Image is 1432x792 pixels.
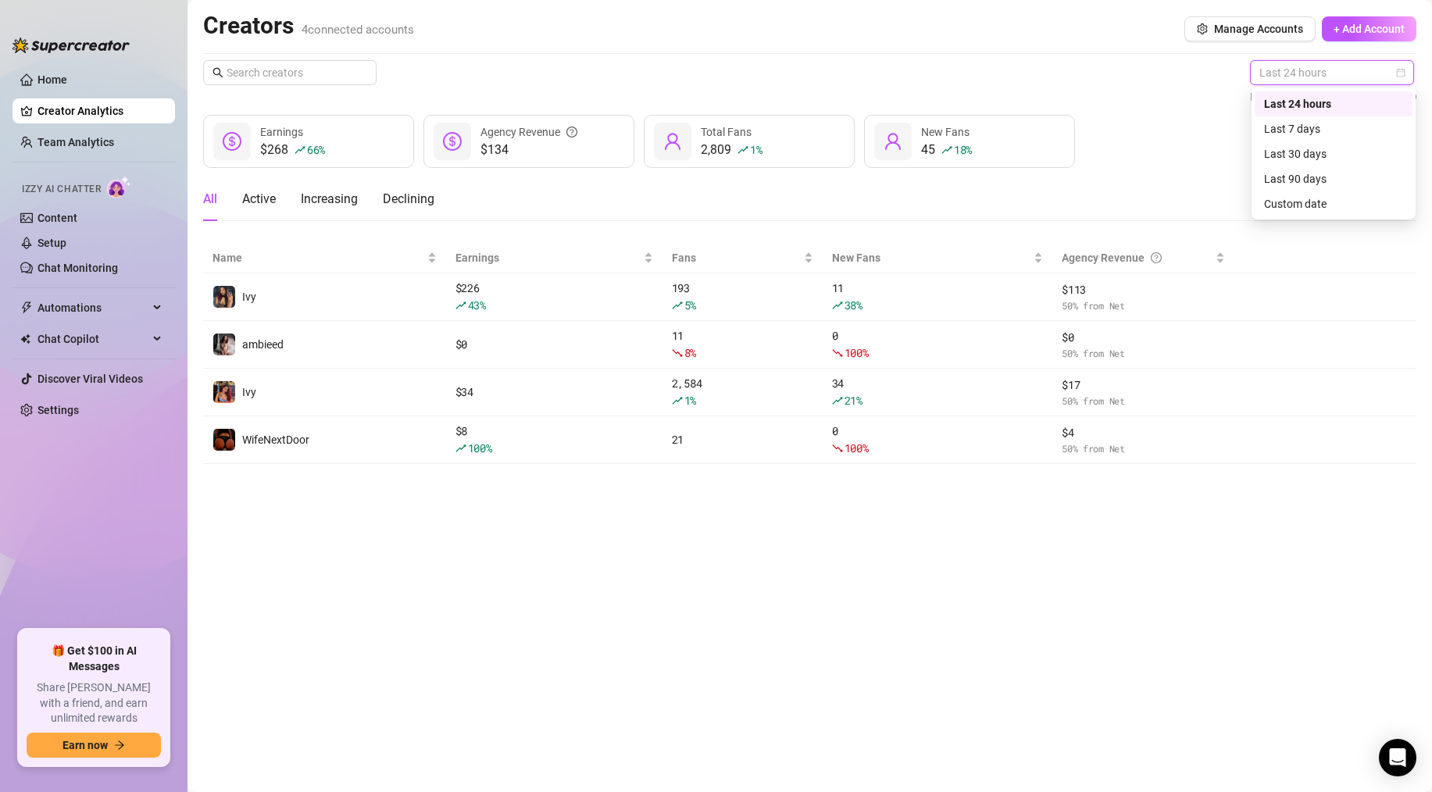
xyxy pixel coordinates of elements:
[1264,145,1403,162] div: Last 30 days
[1255,116,1412,141] div: Last 7 days
[302,23,414,37] span: 4 connected accounts
[566,123,577,141] span: question-circle
[37,404,79,416] a: Settings
[443,132,462,151] span: dollar-circle
[1062,249,1212,266] div: Agency Revenue
[672,249,801,266] span: Fans
[832,327,1043,362] div: 0
[455,300,466,311] span: rise
[27,680,161,726] span: Share [PERSON_NAME] with a friend, and earn unlimited rewards
[242,386,256,398] span: Ivy
[884,132,902,151] span: user
[1197,23,1208,34] span: setting
[1062,346,1225,361] span: 50 % from Net
[701,126,752,138] span: Total Fans
[1214,23,1303,35] span: Manage Accounts
[1062,394,1225,408] span: 50 % from Net
[1062,298,1225,313] span: 50 % from Net
[455,443,466,454] span: rise
[212,67,223,78] span: search
[37,136,114,148] a: Team Analytics
[1259,61,1405,84] span: Last 24 hours
[260,126,303,138] span: Earnings
[37,326,148,351] span: Chat Copilot
[22,182,101,197] span: Izzy AI Chatter
[301,190,358,209] div: Increasing
[213,429,235,451] img: WifeNextDoor
[832,348,843,359] span: fall
[1264,170,1403,187] div: Last 90 days
[37,98,162,123] a: Creator Analytics
[1396,68,1405,77] span: calendar
[213,334,235,355] img: ambieed
[1184,16,1316,41] button: Manage Accounts
[832,443,843,454] span: fall
[672,395,683,406] span: rise
[684,345,696,360] span: 8 %
[672,280,813,314] div: 193
[62,739,108,751] span: Earn now
[1062,281,1225,298] span: $ 113
[455,280,653,314] div: $ 226
[832,423,1043,457] div: 0
[455,336,653,353] div: $ 0
[20,301,33,314] span: thunderbolt
[242,190,276,209] div: Active
[1334,23,1405,35] span: + Add Account
[1250,88,1399,105] span: Data may differ from OnlyFans
[37,295,148,320] span: Automations
[114,740,125,751] span: arrow-right
[832,280,1043,314] div: 11
[27,733,161,758] button: Earn nowarrow-right
[1379,739,1416,776] div: Open Intercom Messenger
[227,64,355,81] input: Search creators
[223,132,241,151] span: dollar-circle
[242,338,284,351] span: ambieed
[27,644,161,674] span: 🎁 Get $100 in AI Messages
[1062,424,1225,441] span: $ 4
[701,141,762,159] div: 2,809
[37,262,118,274] a: Chat Monitoring
[941,144,952,155] span: rise
[1322,16,1416,41] button: + Add Account
[12,37,130,53] img: logo-BBDzfeDw.svg
[845,345,869,360] span: 100 %
[37,237,66,249] a: Setup
[684,298,696,312] span: 5 %
[1264,120,1403,137] div: Last 7 days
[1264,95,1403,112] div: Last 24 hours
[480,141,577,159] span: $134
[832,300,843,311] span: rise
[468,298,486,312] span: 43 %
[1151,249,1162,266] span: question-circle
[37,73,67,86] a: Home
[203,243,446,273] th: Name
[954,142,972,157] span: 18 %
[750,142,762,157] span: 1 %
[212,249,424,266] span: Name
[20,334,30,344] img: Chat Copilot
[832,395,843,406] span: rise
[832,375,1043,409] div: 34
[242,291,256,303] span: Ivy
[845,441,869,455] span: 100 %
[213,381,235,403] img: Ivy
[1062,329,1225,346] span: $ 0
[242,433,309,446] span: WifeNextDoor
[260,141,325,159] div: $268
[921,126,970,138] span: New Fans
[37,373,143,385] a: Discover Viral Videos
[1255,191,1412,216] div: Custom date
[1062,376,1225,394] span: $ 17
[672,431,813,448] div: 21
[1062,441,1225,456] span: 50 % from Net
[684,393,696,408] span: 1 %
[672,375,813,409] div: 2,584
[921,141,972,159] div: 45
[307,142,325,157] span: 66 %
[383,190,434,209] div: Declining
[672,300,683,311] span: rise
[663,132,682,151] span: user
[832,249,1030,266] span: New Fans
[455,423,653,457] div: $ 8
